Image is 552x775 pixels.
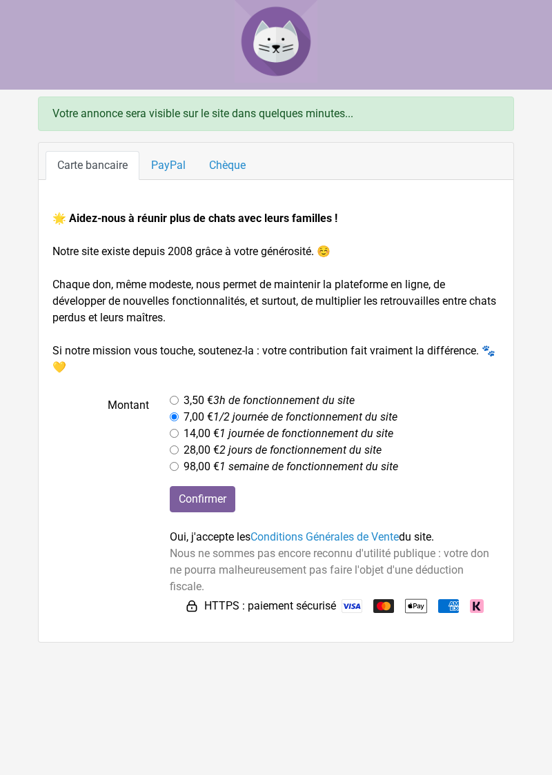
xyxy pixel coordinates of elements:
[184,459,398,475] label: 98,00 €
[184,392,355,409] label: 3,50 €
[204,598,336,614] span: HTTPS : paiement sécurisé
[38,97,514,131] div: Votre annonce sera visible sur le site dans quelques minutes...
[342,599,362,613] img: Visa
[184,425,393,442] label: 14,00 €
[42,392,159,475] label: Montant
[46,151,139,180] a: Carte bancaire
[219,460,398,473] i: 1 semaine de fonctionnement du site
[184,442,382,459] label: 28,00 €
[219,427,393,440] i: 1 journée de fonctionnement du site
[170,547,489,593] span: Nous ne sommes pas encore reconnu d'utilité publique : votre don ne pourra malheureusement pas fa...
[213,394,355,407] i: 3h de fonctionnement du site
[213,410,397,423] i: 1/2 journée de fonctionnement du site
[438,599,459,613] img: American Express
[139,151,197,180] a: PayPal
[405,595,427,617] img: Apple Pay
[170,486,235,512] input: Confirmer
[184,409,397,425] label: 7,00 €
[373,599,394,613] img: Mastercard
[250,530,399,543] a: Conditions Générales de Vente
[197,151,257,180] a: Chèque
[219,443,382,456] i: 2 jours de fonctionnement du site
[185,599,199,613] img: HTTPS : paiement sécurisé
[52,210,500,617] form: Notre site existe depuis 2008 grâce à votre générosité. ☺️ Chaque don, même modeste, nous permet ...
[52,212,337,225] strong: 🌟 Aidez-nous à réunir plus de chats avec leurs familles !
[470,599,484,613] img: Klarna
[170,530,434,543] span: Oui, j'accepte les du site.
